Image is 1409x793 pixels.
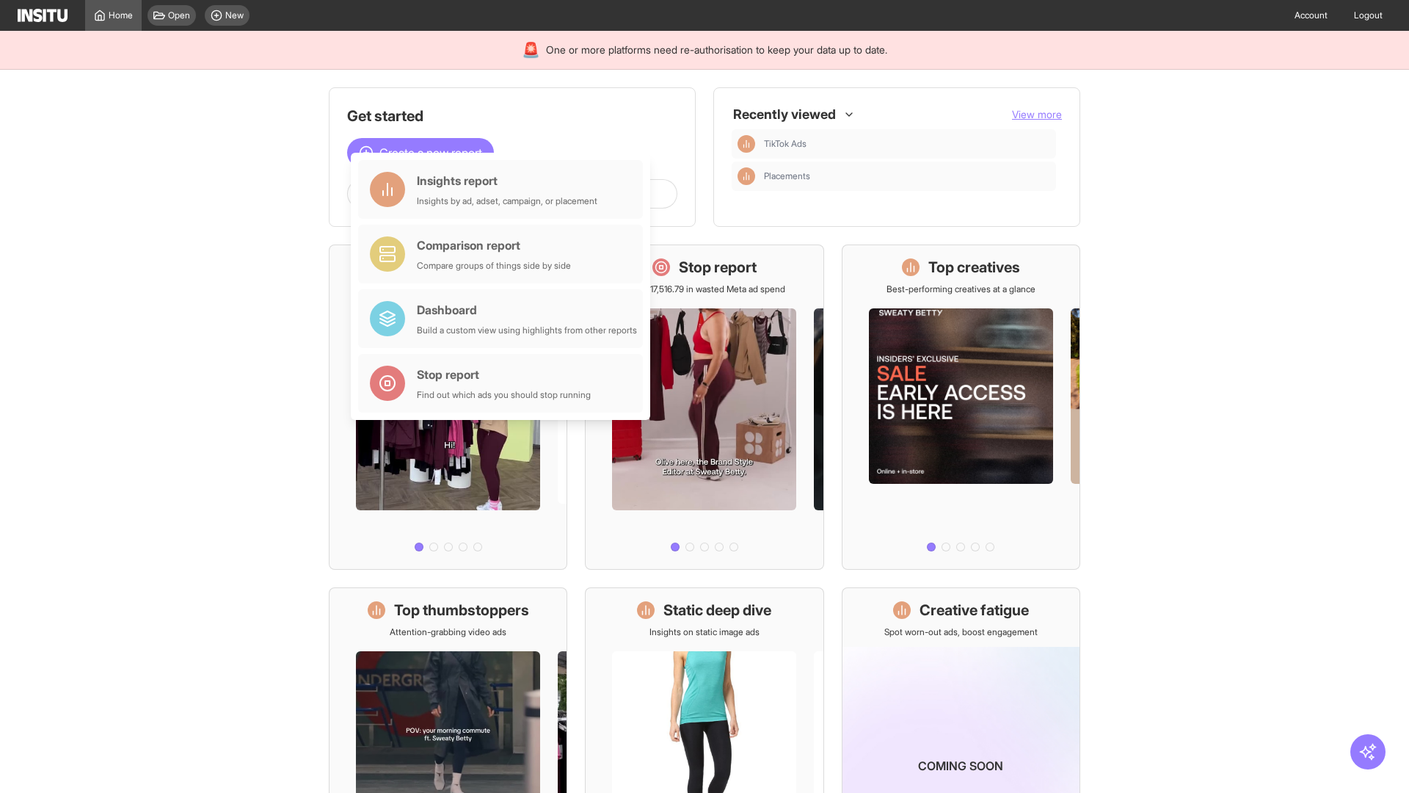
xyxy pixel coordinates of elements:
div: Stop report [417,366,591,383]
a: Stop reportSave £17,516.79 in wasted Meta ad spend [585,245,823,570]
span: Placements [764,170,1050,182]
a: What's live nowSee all active ads instantly [329,245,567,570]
div: Build a custom view using highlights from other reports [417,325,637,336]
div: Insights [738,135,755,153]
div: 🚨 [522,40,540,60]
p: Insights on static image ads [649,626,760,638]
span: TikTok Ads [764,138,1050,150]
span: Home [109,10,133,21]
div: Comparison report [417,236,571,254]
span: New [225,10,244,21]
h1: Top creatives [928,257,1020,278]
img: Logo [18,9,68,22]
div: Dashboard [417,301,637,319]
p: Save £17,516.79 in wasted Meta ad spend [624,283,785,295]
span: TikTok Ads [764,138,807,150]
span: Placements [764,170,810,182]
span: Create a new report [379,144,482,162]
h1: Top thumbstoppers [394,600,529,620]
h1: Stop report [679,257,757,278]
p: Attention-grabbing video ads [390,626,506,638]
div: Compare groups of things side by side [417,260,571,272]
div: Insights report [417,172,597,189]
button: Create a new report [347,138,494,167]
div: Insights [738,167,755,185]
span: View more [1012,108,1062,120]
a: Top creativesBest-performing creatives at a glance [842,245,1080,570]
div: Find out which ads you should stop running [417,389,591,401]
h1: Get started [347,106,677,126]
h1: Static deep dive [663,600,771,620]
button: View more [1012,107,1062,122]
span: Open [168,10,190,21]
div: Insights by ad, adset, campaign, or placement [417,195,597,207]
span: One or more platforms need re-authorisation to keep your data up to date. [546,43,887,57]
p: Best-performing creatives at a glance [886,283,1035,295]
